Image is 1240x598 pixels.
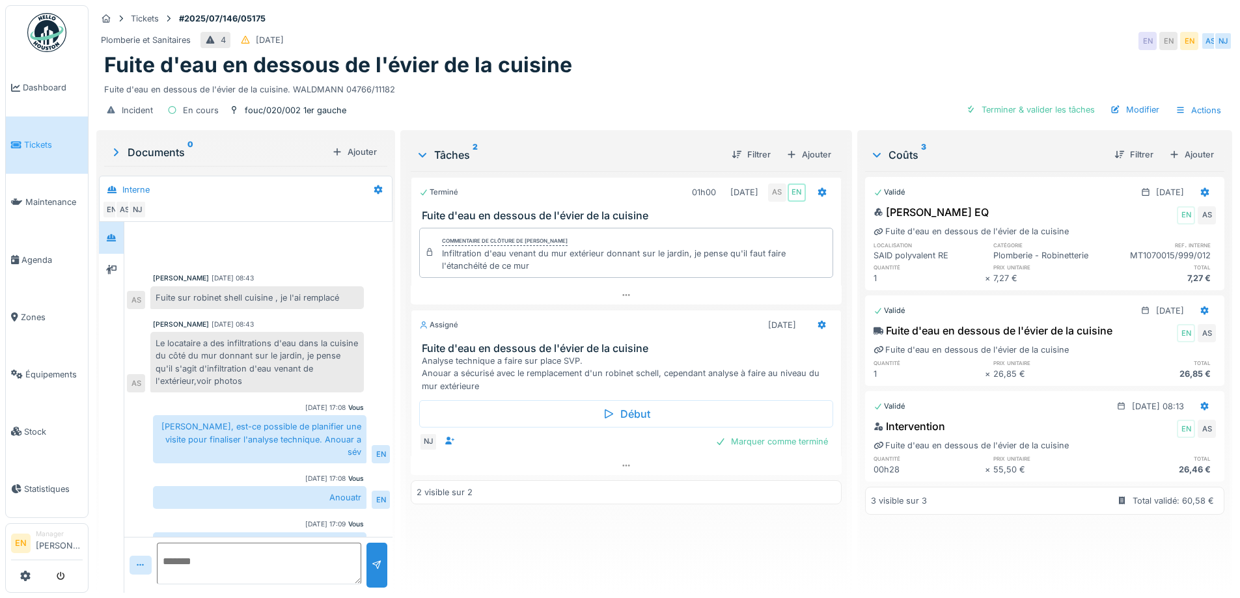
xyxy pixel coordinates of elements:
a: Statistiques [6,460,88,517]
div: SAID polyvalent RE [874,249,985,262]
div: [DATE] 08:13 [1132,400,1184,413]
div: [PERSON_NAME] [153,273,209,283]
div: AS [768,183,786,202]
div: [DATE] 17:08 [305,403,346,413]
h6: total [1105,359,1216,367]
div: Terminer & valider les tâches [961,101,1100,118]
div: 26,85 € [993,368,1105,380]
span: Agenda [21,254,83,266]
a: Dashboard [6,59,88,116]
div: EN [1177,206,1195,224]
div: 00h28 [874,463,985,476]
div: Fuite sur robinet shell cuisine , je l'ai remplacé [150,286,364,309]
div: [DATE] 08:43 [212,319,254,329]
div: AS [1198,324,1216,342]
a: Maintenance [6,174,88,231]
div: 1 [874,272,985,284]
div: Ajouter [781,146,836,163]
div: [DATE] 08:43 [212,273,254,283]
div: MT1070015/999/012 [1105,249,1216,262]
div: AS [1198,206,1216,224]
div: AS [127,291,145,309]
div: Fuite d'eau en dessous de l'évier de la cuisine [874,439,1069,452]
div: × [985,272,993,284]
div: EN [372,445,390,463]
div: Coûts [870,147,1104,163]
div: Assigné [419,319,458,331]
li: [PERSON_NAME] [36,529,83,557]
div: [DATE] [256,34,284,46]
a: EN Manager[PERSON_NAME] [11,529,83,560]
span: Équipements [25,368,83,381]
h6: prix unitaire [993,263,1105,271]
h6: localisation [874,241,985,249]
div: NJ [419,433,437,451]
div: EN [1159,32,1178,50]
div: 7,27 € [993,272,1105,284]
span: Maintenance [25,196,83,208]
div: Tickets [131,12,159,25]
h6: prix unitaire [993,359,1105,367]
div: EN [1177,420,1195,438]
div: Fuite d'eau en dessous de l'évier de la cuisine [874,225,1069,238]
h1: Fuite d'eau en dessous de l'évier de la cuisine [104,53,572,77]
div: Intervention [874,418,945,434]
div: AS [115,200,133,219]
div: NJ [1214,32,1232,50]
strong: #2025/07/146/05175 [174,12,271,25]
div: Plomberie et Sanitaires [101,34,191,46]
div: 7,27 € [1105,272,1216,284]
div: Modifier [1105,101,1164,118]
div: 26,46 € [1105,463,1216,476]
div: [PERSON_NAME] [153,319,209,329]
a: Équipements [6,346,88,403]
div: Début [419,400,833,428]
div: NJ [128,200,146,219]
div: Actions [1170,101,1227,120]
div: EN [1180,32,1198,50]
div: fouc/020/002 1er gauche [245,104,346,116]
a: Agenda [6,231,88,288]
span: Statistiques [24,483,83,495]
div: Validé [874,401,905,412]
div: 55,50 € [993,463,1105,476]
sup: 3 [921,147,926,163]
span: Stock [24,426,83,438]
div: EN [788,183,806,202]
a: Tickets [6,116,88,174]
div: Fuite d'eau en dessous de l'évier de la cuisine. WALDMANN 04766/11182 [104,78,1224,96]
div: [PERSON_NAME] EQ [874,204,989,220]
div: Vous [348,474,364,483]
div: EN [102,200,120,219]
h6: total [1105,263,1216,271]
div: Ajouter [1164,146,1219,163]
span: Zones [21,311,83,323]
div: AS [127,374,145,392]
div: Terminé [419,187,458,198]
div: 4 [221,34,226,46]
div: Filtrer [1109,146,1159,163]
a: Zones [6,288,88,346]
div: Validé [874,305,905,316]
div: En cours [183,104,219,116]
a: Stock [6,403,88,460]
span: Dashboard [23,81,83,94]
h6: catégorie [993,241,1105,249]
div: EN [1177,324,1195,342]
div: Ajouter [327,143,382,161]
div: Commentaire de clôture de [PERSON_NAME] [442,237,568,246]
div: [PERSON_NAME], est-ce possible de planifier une visite pour finaliser l'analyse technique. Anouar... [153,415,366,463]
h6: quantité [874,359,985,367]
h6: total [1105,454,1216,463]
img: Badge_color-CXgf-gQk.svg [27,13,66,52]
span: Tickets [24,139,83,151]
div: Plomberie - Robinetterie [993,249,1105,262]
div: 01h00 [692,186,716,198]
div: Total validé: 60,58 € [1133,495,1214,507]
div: EN [1138,32,1157,50]
div: Incident [122,104,153,116]
div: 3 visible sur 3 [871,495,927,507]
div: Analyse technique a faire sur place SVP. Anouar a sécurisé avec le remplacement d'un robinet sche... [422,355,835,392]
div: Infiltration d'eau venant du mur extérieur donnant sur le jardin, je pense qu'il faut faire l'éta... [442,247,827,272]
div: Tâches [416,147,721,163]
